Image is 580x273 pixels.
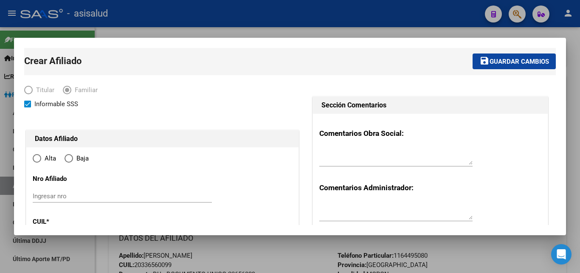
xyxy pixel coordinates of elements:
[490,58,549,65] span: Guardar cambios
[33,156,97,164] mat-radio-group: Elija una opción
[71,85,98,95] span: Familiar
[33,217,110,227] p: CUIL
[473,53,556,69] button: Guardar cambios
[321,100,539,110] h1: Sección Comentarios
[41,154,56,163] span: Alta
[479,56,490,66] mat-icon: save
[34,99,78,109] span: Informable SSS
[33,174,110,184] p: Nro Afiliado
[33,85,54,95] span: Titular
[24,56,82,66] span: Crear Afiliado
[551,244,572,265] div: Open Intercom Messenger
[319,128,541,139] h3: Comentarios Obra Social:
[73,154,89,163] span: Baja
[319,182,541,193] h3: Comentarios Administrador:
[35,134,290,144] h1: Datos Afiliado
[24,88,106,96] mat-radio-group: Elija una opción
